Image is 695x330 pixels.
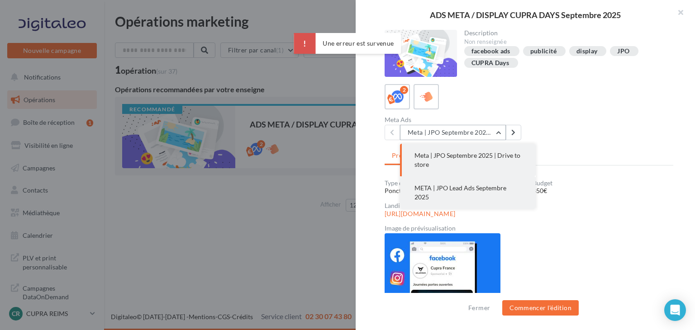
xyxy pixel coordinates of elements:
div: facebook ads [471,48,510,55]
div: Non renseignée [464,38,666,46]
div: Open Intercom Messenger [664,299,686,321]
button: Meta | JPO Septembre 2025 | Drive to store [400,144,536,176]
div: Type de campagne [385,180,525,186]
div: 2 [400,86,408,94]
div: JPO [617,48,629,55]
div: Image de prévisualisation [385,225,673,231]
div: publicité [530,48,557,55]
span: META | JPO Lead Ads Septembre 2025 [414,184,506,201]
div: Description [464,30,666,36]
a: [URL][DOMAIN_NAME] [385,210,455,217]
div: Une erreur est survenue [294,33,401,54]
button: Meta | JPO Septembre 2025 | Drive to store [400,125,506,140]
div: CUPRA Days [471,60,509,66]
div: ADS META / DISPLAY CUPRA DAYS Septembre 2025 [370,11,681,19]
button: META | JPO Lead Ads Septembre 2025 [400,176,536,209]
div: Meta Ads [385,117,525,123]
span: Meta | JPO Septembre 2025 | Drive to store [414,151,520,168]
div: Landing page associée à l'opération [385,203,673,209]
button: Fermer [465,302,494,313]
div: Ponctuel [385,186,525,195]
button: Commencer l'édition [502,300,579,316]
div: display [576,48,597,55]
div: Budget [533,180,673,186]
div: 350€ [533,186,673,195]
